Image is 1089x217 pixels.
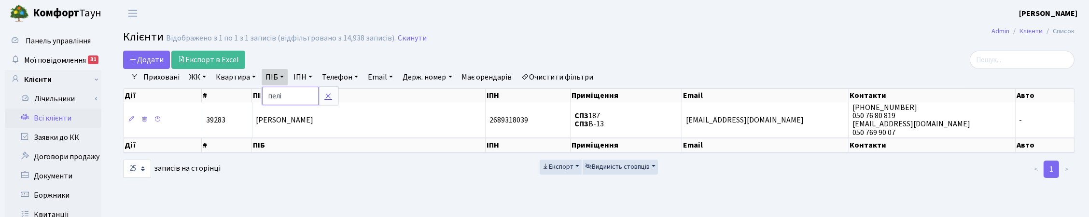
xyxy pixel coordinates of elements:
span: 39283 [206,115,225,125]
li: Список [1043,26,1075,37]
a: Документи [5,166,101,186]
span: [PERSON_NAME] [256,115,314,125]
button: Видимість стовпців [583,160,658,175]
a: Клієнти [1019,26,1043,36]
a: Боржники [5,186,101,205]
th: Приміщення [571,89,682,102]
th: Контакти [849,89,1016,102]
div: 31 [88,55,98,64]
th: Email [682,138,849,152]
a: Додати [123,51,170,69]
th: Авто [1016,89,1075,102]
span: Таун [33,5,101,22]
th: ПІБ [252,138,485,152]
span: 2689318039 [489,115,528,125]
select: записів на сторінці [123,160,151,178]
b: Комфорт [33,5,79,21]
a: Держ. номер [399,69,456,85]
a: Всі клієнти [5,108,101,128]
a: 1 [1044,161,1059,178]
span: Клієнти [123,28,164,45]
th: ІПН [486,138,571,152]
a: ІПН [290,69,316,85]
b: СП3 [574,110,588,121]
a: Експорт в Excel [171,51,245,69]
th: Дії [124,138,202,152]
span: Мої повідомлення [24,55,86,66]
span: Експорт [542,162,573,172]
button: Переключити навігацію [121,5,145,21]
th: Дії [124,89,202,102]
img: logo.png [10,4,29,23]
th: ІПН [486,89,571,102]
span: - [1019,115,1022,125]
span: Панель управління [26,36,91,46]
span: Додати [129,54,164,65]
th: # [202,89,252,102]
a: ПІБ [262,69,288,85]
span: 187 В-13 [574,110,604,129]
a: Приховані [140,69,183,85]
a: Email [364,69,397,85]
label: записів на сторінці [123,160,221,178]
a: Скинути [398,34,427,43]
a: Admin [991,26,1009,36]
b: СП3 [574,119,588,130]
button: Експорт [540,160,582,175]
a: Заявки до КК [5,128,101,147]
th: Email [682,89,849,102]
th: ПІБ [252,89,485,102]
a: Договори продажу [5,147,101,166]
a: Панель управління [5,31,101,51]
span: Видимість стовпців [585,162,650,172]
input: Пошук... [970,51,1075,69]
th: Авто [1016,138,1075,152]
th: Приміщення [571,138,682,152]
a: Очистити фільтри [518,69,598,85]
a: Мої повідомлення31 [5,51,101,70]
a: Телефон [318,69,362,85]
nav: breadcrumb [977,21,1089,41]
a: [PERSON_NAME] [1019,8,1077,19]
a: Лічильники [11,89,101,108]
th: Контакти [849,138,1016,152]
span: [PHONE_NUMBER] 050 76 80 819 [EMAIL_ADDRESS][DOMAIN_NAME] 050 769 90 07 [852,102,970,137]
a: Квартира [212,69,260,85]
a: ЖК [185,69,210,85]
a: Має орендарів [458,69,516,85]
th: # [202,138,252,152]
a: Клієнти [5,70,101,89]
div: Відображено з 1 по 1 з 1 записів (відфільтровано з 14,938 записів). [166,34,396,43]
span: [EMAIL_ADDRESS][DOMAIN_NAME] [686,115,804,125]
